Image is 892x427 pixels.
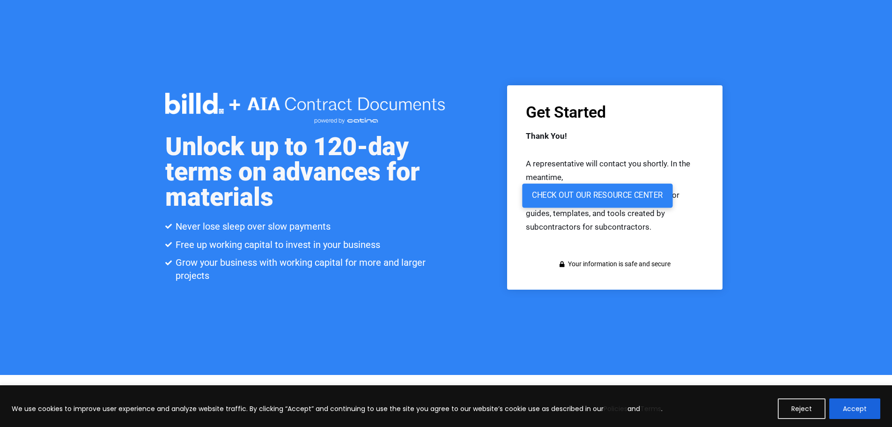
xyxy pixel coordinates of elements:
[526,104,704,120] h3: Get Started
[173,256,446,282] span: Grow your business with working capital for more and larger projects
[566,257,671,271] span: Your information is safe and secure
[829,398,880,419] button: Accept
[12,403,663,414] p: We use cookies to improve user experience and analyze website traffic. By clicking “Accept” and c...
[778,398,826,419] button: Reject
[165,134,446,210] h1: Unlock up to 120-day terms on advances for materials
[640,404,661,413] a: Terms
[604,404,627,413] a: Policies
[173,220,331,233] span: Never lose sleep over slow payments
[526,157,704,234] p: A representative will contact you shortly. In the meantime, for guides, templates, and tools crea...
[522,183,672,207] a: check out our resource center
[526,131,567,141] strong: Thank You!
[173,238,380,251] span: Free up working capital to invest in your business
